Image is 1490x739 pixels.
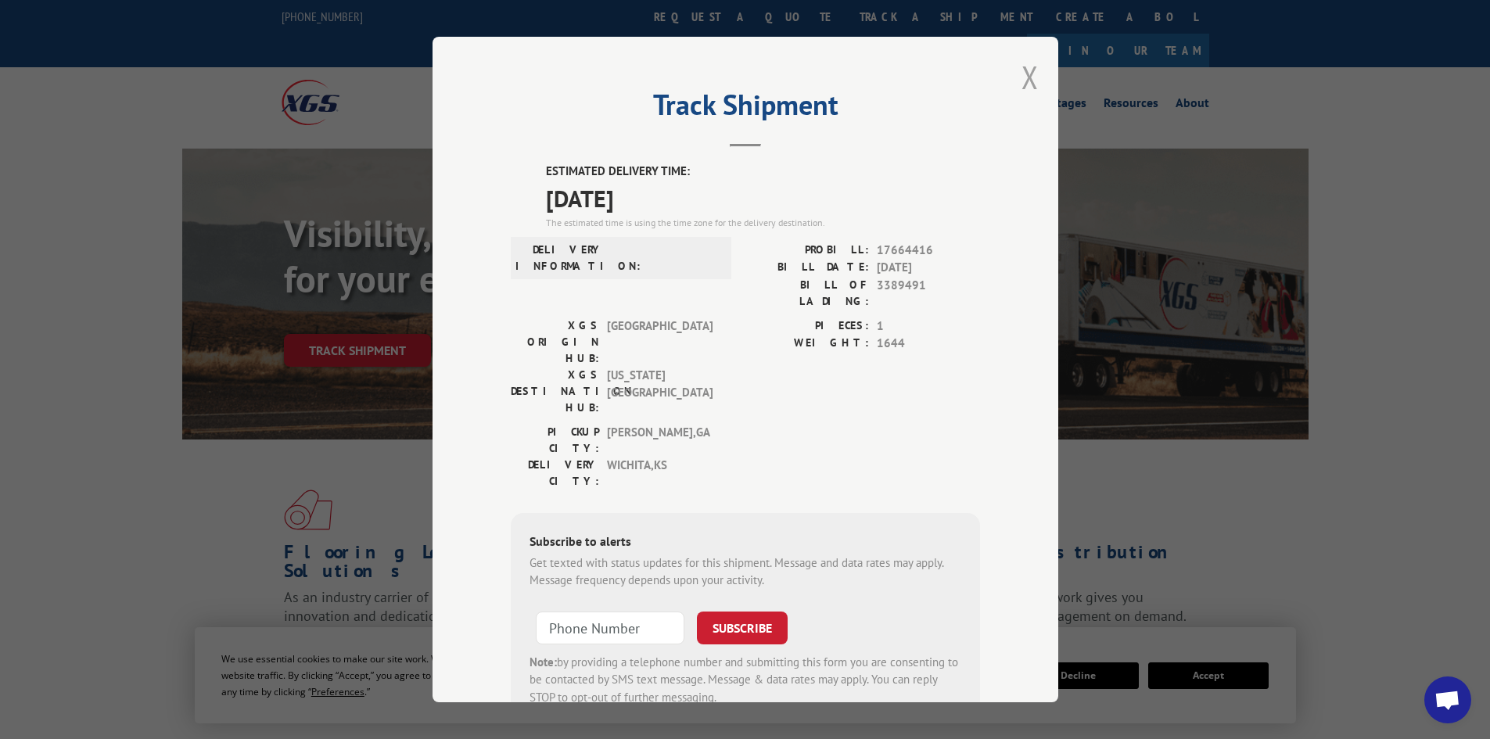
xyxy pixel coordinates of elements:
[530,532,961,554] div: Subscribe to alerts
[546,216,980,230] div: The estimated time is using the time zone for the delivery destination.
[1021,56,1039,98] button: Close modal
[1424,676,1471,723] div: Open chat
[745,335,869,353] label: WEIGHT:
[530,554,961,590] div: Get texted with status updates for this shipment. Message and data rates may apply. Message frequ...
[546,163,980,181] label: ESTIMATED DELIVERY TIME:
[511,457,599,490] label: DELIVERY CITY:
[515,242,604,274] label: DELIVERY INFORMATION:
[511,317,599,367] label: XGS ORIGIN HUB:
[607,367,713,416] span: [US_STATE][GEOGRAPHIC_DATA]
[607,424,713,457] span: [PERSON_NAME] , GA
[511,367,599,416] label: XGS DESTINATION HUB:
[607,317,713,367] span: [GEOGRAPHIC_DATA]
[745,277,869,310] label: BILL OF LADING:
[697,612,788,644] button: SUBSCRIBE
[745,259,869,277] label: BILL DATE:
[877,277,980,310] span: 3389491
[546,181,980,216] span: [DATE]
[745,242,869,260] label: PROBILL:
[877,242,980,260] span: 17664416
[745,317,869,335] label: PIECES:
[536,612,684,644] input: Phone Number
[877,259,980,277] span: [DATE]
[877,335,980,353] span: 1644
[877,317,980,335] span: 1
[511,94,980,124] h2: Track Shipment
[530,654,961,707] div: by providing a telephone number and submitting this form you are consenting to be contacted by SM...
[607,457,713,490] span: WICHITA , KS
[511,424,599,457] label: PICKUP CITY:
[530,655,557,669] strong: Note:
